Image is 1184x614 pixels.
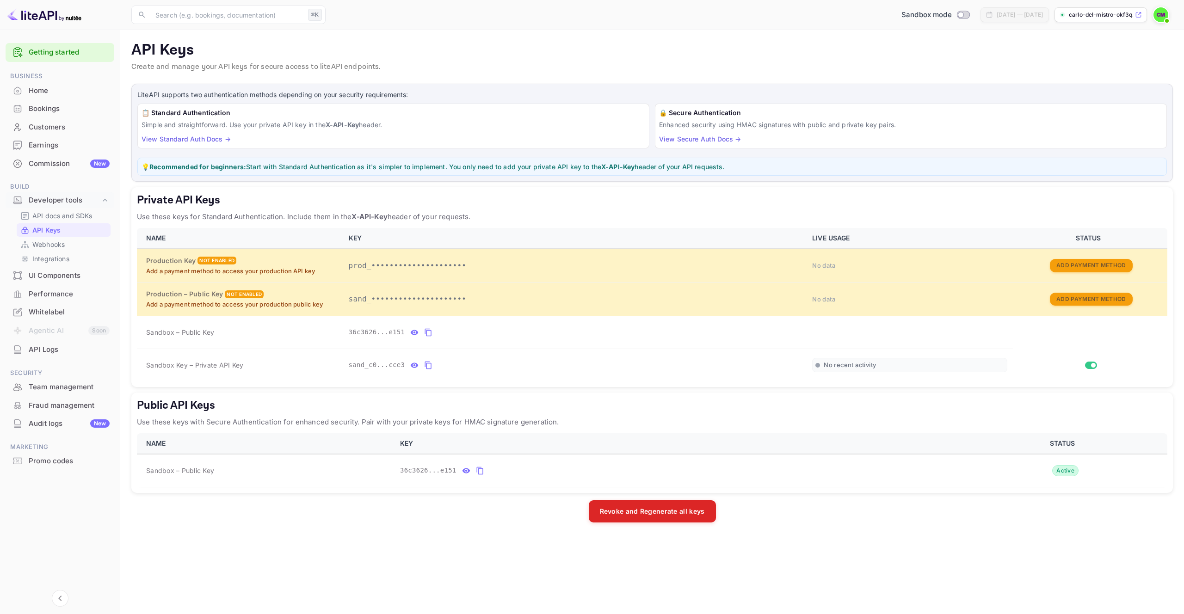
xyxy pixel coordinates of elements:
[6,452,114,470] div: Promo codes
[146,256,196,266] h6: Production Key
[142,108,645,118] h6: 📋 Standard Authentication
[146,300,338,309] p: Add a payment method to access your production public key
[137,228,343,249] th: NAME
[150,6,304,24] input: Search (e.g. bookings, documentation)
[824,361,876,369] span: No recent activity
[225,290,264,298] div: Not enabled
[6,155,114,173] div: CommissionNew
[6,82,114,99] a: Home
[29,382,110,393] div: Team management
[6,415,114,432] a: Audit logsNew
[901,10,952,20] span: Sandbox mode
[146,466,214,475] span: Sandbox – Public Key
[659,135,741,143] a: View Secure Auth Docs →
[137,433,1167,487] table: public api keys table
[997,11,1043,19] div: [DATE] — [DATE]
[29,418,110,429] div: Audit logs
[349,260,802,271] p: prod_•••••••••••••••••••••
[142,135,231,143] a: View Standard Auth Docs →
[898,10,973,20] div: Switch to Production mode
[137,90,1167,100] p: LiteAPI supports two authentication methods depending on your security requirements:
[1013,228,1167,249] th: STATUS
[1050,295,1132,302] a: Add Payment Method
[29,86,110,96] div: Home
[807,228,1013,249] th: LIVE USAGE
[29,289,110,300] div: Performance
[6,136,114,153] a: Earnings
[6,303,114,320] a: Whitelabel
[137,398,1167,413] h5: Public API Keys
[601,163,635,171] strong: X-API-Key
[6,442,114,452] span: Marketing
[142,120,645,129] p: Simple and straightforward. Use your private API key in the header.
[395,433,961,454] th: KEY
[6,100,114,117] a: Bookings
[17,209,111,222] div: API docs and SDKs
[6,267,114,285] div: UI Components
[137,433,395,454] th: NAME
[349,360,405,370] span: sand_c0...cce3
[6,136,114,154] div: Earnings
[197,257,236,264] div: Not enabled
[6,267,114,284] a: UI Components
[6,71,114,81] span: Business
[812,262,835,269] span: No data
[142,162,1163,172] p: 💡 Start with Standard Authentication as it's simpler to implement. You only need to add your priv...
[349,327,405,337] span: 36c3626...e151
[17,223,111,237] div: API Keys
[6,118,114,135] a: Customers
[29,456,110,467] div: Promo codes
[6,43,114,62] div: Getting started
[32,225,61,235] p: API Keys
[589,500,716,522] button: Revoke and Regenerate all keys
[90,419,110,428] div: New
[137,211,1167,222] p: Use these keys for Standard Authentication. Include them in the header of your requests.
[349,294,802,305] p: sand_•••••••••••••••••••••
[6,303,114,321] div: Whitelabel
[146,361,243,369] span: Sandbox Key – Private API Key
[6,378,114,395] a: Team management
[659,108,1163,118] h6: 🔒 Secure Authentication
[6,285,114,303] div: Performance
[6,100,114,118] div: Bookings
[29,47,110,58] a: Getting started
[812,295,835,303] span: No data
[6,341,114,358] a: API Logs
[961,433,1167,454] th: STATUS
[17,252,111,265] div: Integrations
[1050,259,1132,272] button: Add Payment Method
[1069,11,1133,19] p: carlo-del-mistro-okf3q...
[52,590,68,607] button: Collapse navigation
[32,239,65,249] p: Webhooks
[7,7,81,22] img: LiteAPI logo
[29,140,110,151] div: Earnings
[6,378,114,396] div: Team management
[32,211,92,221] p: API docs and SDKs
[6,182,114,192] span: Build
[6,397,114,414] a: Fraud management
[29,344,110,355] div: API Logs
[6,397,114,415] div: Fraud management
[146,267,338,276] p: Add a payment method to access your production API key
[6,452,114,469] a: Promo codes
[351,212,387,221] strong: X-API-Key
[1153,7,1168,22] img: Carlo Del Mistro
[149,163,246,171] strong: Recommended for beginners:
[1052,465,1079,476] div: Active
[131,61,1173,73] p: Create and manage your API keys for secure access to liteAPI endpoints.
[29,122,110,133] div: Customers
[20,211,107,221] a: API docs and SDKs
[6,82,114,100] div: Home
[131,41,1173,60] p: API Keys
[6,415,114,433] div: Audit logsNew
[1050,261,1132,269] a: Add Payment Method
[6,192,114,209] div: Developer tools
[6,341,114,359] div: API Logs
[20,254,107,264] a: Integrations
[137,417,1167,428] p: Use these keys with Secure Authentication for enhanced security. Pair with your private keys for ...
[146,327,214,337] span: Sandbox – Public Key
[20,225,107,235] a: API Keys
[90,160,110,168] div: New
[29,195,100,206] div: Developer tools
[137,228,1167,381] table: private api keys table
